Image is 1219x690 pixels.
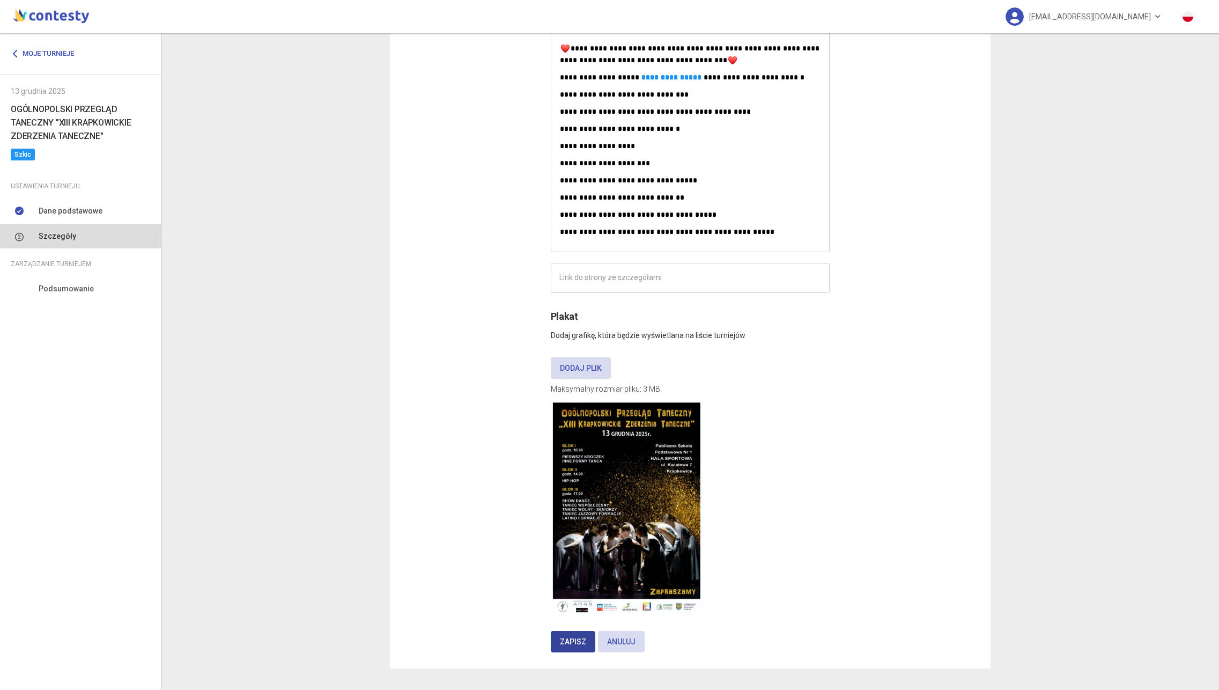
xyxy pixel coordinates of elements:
[11,85,150,97] div: 13 grudnia 2025
[560,637,586,646] span: Zapisz
[551,631,595,652] button: Zapisz
[551,311,578,322] span: Plakat
[39,230,76,242] span: Szczegóły
[551,357,611,379] label: Dodaj plik
[11,180,150,192] div: Ustawienia turnieju
[39,283,94,295] span: Podsumowanie
[551,383,830,395] p: Maksymalny rozmiar pliku: 3 MB.
[1029,5,1151,28] span: [EMAIL_ADDRESS][DOMAIN_NAME]
[598,631,645,652] button: Anuluj
[11,149,35,160] span: Szkic
[11,44,82,63] a: Moje turnieje
[11,258,91,270] span: Zarządzanie turniejem
[551,324,830,341] p: Dodaj grafikę, która będzie wyświetlana na liście turniejów
[39,205,102,217] span: Dane podstawowe
[551,400,703,615] img: 9k=
[15,232,24,241] img: number-2
[11,102,150,143] h6: OGÓLNOPOLSKI PRZEGLĄD TANECZNY "XIII KRAPKOWICKIE ZDERZENIA TANECZNE"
